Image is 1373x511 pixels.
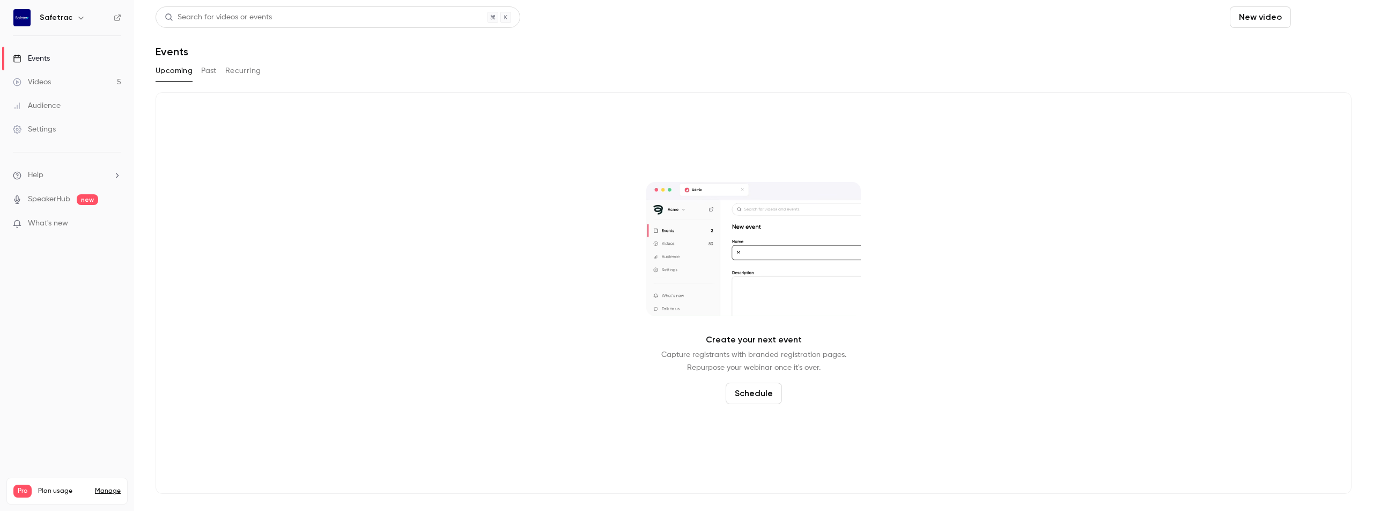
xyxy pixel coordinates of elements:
[28,170,43,181] span: Help
[156,45,188,58] h1: Events
[77,194,98,205] span: new
[38,487,88,495] span: Plan usage
[13,77,51,87] div: Videos
[1230,6,1291,28] button: New video
[28,218,68,229] span: What's new
[108,219,121,229] iframe: Noticeable Trigger
[28,194,70,205] a: SpeakerHub
[13,9,31,26] img: Safetrac
[40,12,72,23] h6: Safetrac
[13,170,121,181] li: help-dropdown-opener
[156,62,193,79] button: Upcoming
[201,62,217,79] button: Past
[1295,6,1352,28] button: Schedule
[13,485,32,498] span: Pro
[13,124,56,135] div: Settings
[726,383,782,404] button: Schedule
[165,12,272,23] div: Search for videos or events
[706,333,802,346] p: Create your next event
[95,487,121,495] a: Manage
[225,62,261,79] button: Recurring
[13,100,61,111] div: Audience
[661,348,846,374] p: Capture registrants with branded registration pages. Repurpose your webinar once it's over.
[13,53,50,64] div: Events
